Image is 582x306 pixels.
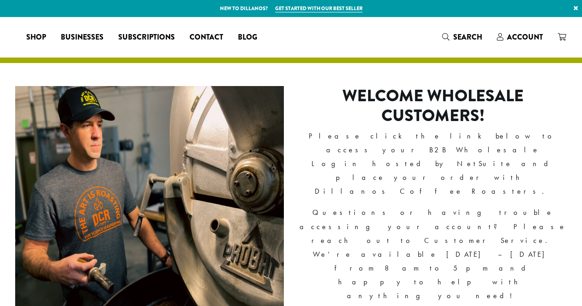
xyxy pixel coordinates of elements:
[61,32,104,43] span: Businesses
[299,129,567,198] p: Please click the link below to access your B2B Wholesale Login hosted by NetSuite and place your ...
[453,32,482,42] span: Search
[435,29,490,45] a: Search
[299,206,567,303] p: Questions or having trouble accessing your account? Please reach out to Customer Service. We’re a...
[507,32,543,42] span: Account
[19,30,53,45] a: Shop
[299,86,567,126] h2: Welcome Wholesale Customers!
[275,5,363,12] a: Get started with our best seller
[190,32,223,43] span: Contact
[26,32,46,43] span: Shop
[238,32,257,43] span: Blog
[118,32,175,43] span: Subscriptions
